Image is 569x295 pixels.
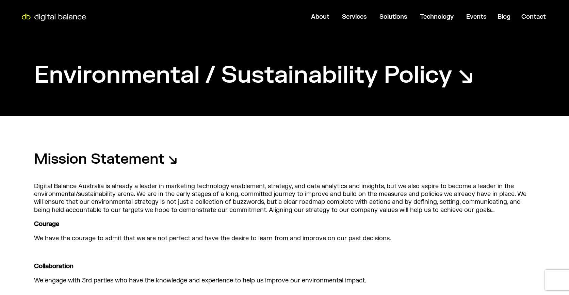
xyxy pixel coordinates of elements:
strong: Courage [34,220,59,228]
strong: Collaboration [34,262,74,270]
h1: Environmental / Sustainability Policy ↘︎ [34,60,474,91]
p: Digital Balance Australia is already a leader in marketing technology enablement, strategy, and d... [34,182,535,214]
div: Menu Toggle [91,10,551,23]
a: Technology [420,13,454,21]
a: Services [342,13,367,21]
a: Events [466,13,487,21]
p: We engage with 3rd parties who have the knowledge and experience to help us improve our environme... [34,277,535,284]
h2: Mission Statement ↘︎ [34,150,467,169]
p: We have the courage to admit that we are not perfect and have the desire to learn from and improv... [34,234,535,242]
a: Blog [498,13,510,21]
a: Contact [521,13,546,21]
a: About [311,13,329,21]
a: Solutions [379,13,407,21]
nav: Menu [91,10,551,23]
img: Digital Balance logo [17,14,91,21]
